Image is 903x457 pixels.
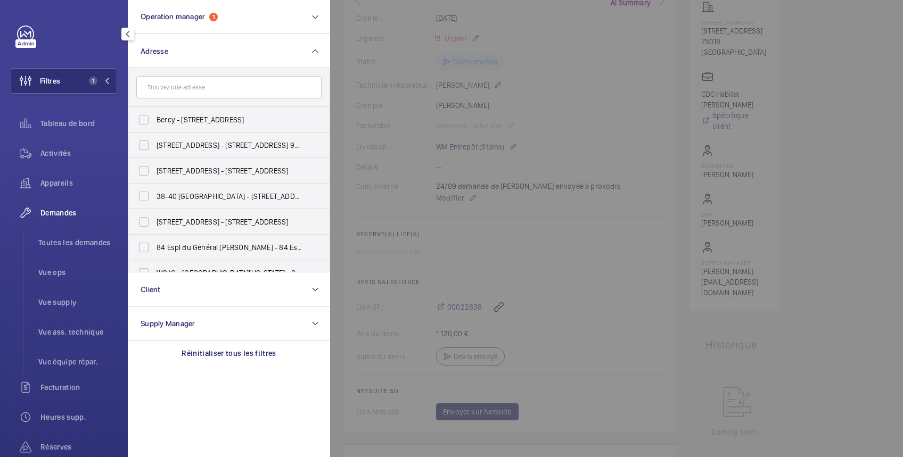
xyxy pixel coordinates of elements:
span: Vue équipe répar. [38,356,117,367]
span: Réserves [40,442,117,452]
span: Demandes [40,207,117,218]
span: Vue ops [38,267,117,278]
span: Filtres [40,76,60,86]
span: Activités [40,148,117,159]
span: Vue ass. technique [38,327,117,337]
span: Appareils [40,178,117,188]
button: Filtres1 [11,68,117,94]
span: Tableau de bord [40,118,117,129]
span: 1 [89,77,97,85]
span: Vue supply [38,297,117,308]
span: Facturation [40,382,117,393]
span: Toutes les demandes [38,237,117,248]
span: Heures supp. [40,412,117,422]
